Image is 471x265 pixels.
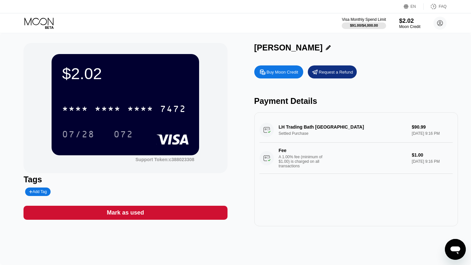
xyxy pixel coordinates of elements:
div: Buy Moon Credit [254,65,303,78]
div: Visa Monthly Spend Limit [342,17,386,22]
div: FAQ [424,3,447,10]
div: FAQ [439,4,447,9]
div: A 1.00% fee (minimum of $1.00) is charged on all transactions [279,155,328,168]
div: $2.02 [62,64,189,83]
div: Support Token: c388023308 [135,157,194,162]
div: EN [404,3,424,10]
div: Mark as used [107,209,144,216]
div: Mark as used [24,206,227,220]
div: Add Tag [29,189,47,194]
div: Add Tag [25,188,51,196]
div: Fee [279,148,324,153]
div: 07/28 [62,130,95,140]
div: $91.00 / $4,000.00 [350,23,378,27]
div: $1.00 [412,152,453,158]
div: 072 [114,130,133,140]
div: [PERSON_NAME] [254,43,323,52]
div: 7472 [160,105,186,115]
div: Support Token:c388023308 [135,157,194,162]
div: Buy Moon Credit [267,69,298,75]
div: Moon Credit [399,24,420,29]
div: $2.02Moon Credit [399,18,420,29]
div: 07/28 [57,126,100,142]
div: Visa Monthly Spend Limit$91.00/$4,000.00 [342,17,386,29]
iframe: Button to launch messaging window [445,239,466,260]
div: FeeA 1.00% fee (minimum of $1.00) is charged on all transactions$1.00[DATE] 9:16 PM [259,143,453,174]
div: 072 [109,126,138,142]
div: Request a Refund [319,69,353,75]
div: Request a Refund [308,65,357,78]
div: $2.02 [399,18,420,24]
div: [DATE] 9:16 PM [412,159,453,164]
div: Tags [24,175,227,184]
div: Payment Details [254,96,458,106]
div: EN [411,4,416,9]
